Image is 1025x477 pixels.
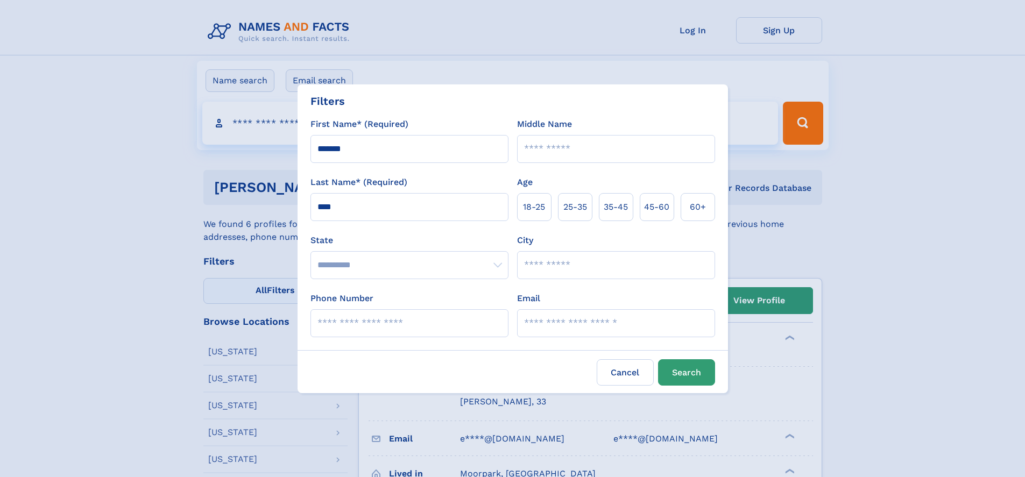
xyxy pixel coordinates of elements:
[563,201,587,213] span: 25‑35
[604,201,628,213] span: 35‑45
[310,234,508,247] label: State
[658,359,715,386] button: Search
[644,201,669,213] span: 45‑60
[517,176,533,189] label: Age
[517,292,540,305] label: Email
[310,118,408,131] label: First Name* (Required)
[517,234,533,247] label: City
[310,176,407,189] label: Last Name* (Required)
[310,292,373,305] label: Phone Number
[690,201,706,213] span: 60+
[517,118,572,131] label: Middle Name
[523,201,545,213] span: 18‑25
[597,359,654,386] label: Cancel
[310,93,345,109] div: Filters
